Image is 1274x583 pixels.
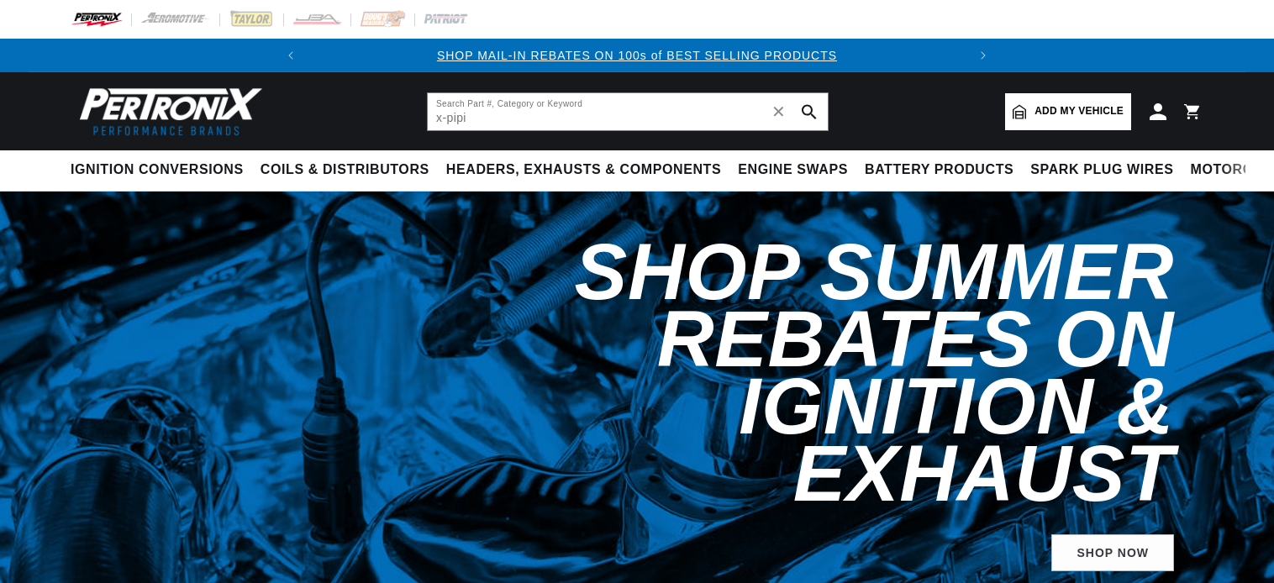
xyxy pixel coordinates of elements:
[71,82,264,140] img: Pertronix
[729,150,856,190] summary: Engine Swaps
[71,161,244,179] span: Ignition Conversions
[1034,103,1124,119] span: Add my vehicle
[966,39,1000,72] button: Translation missing: en.sections.announcements.next_announcement
[1030,161,1173,179] span: Spark Plug Wires
[428,93,828,130] input: Search Part #, Category or Keyword
[438,150,729,190] summary: Headers, Exhausts & Components
[71,150,252,190] summary: Ignition Conversions
[274,39,308,72] button: Translation missing: en.sections.announcements.previous_announcement
[29,39,1245,72] slideshow-component: Translation missing: en.sections.announcements.announcement_bar
[856,150,1022,190] summary: Battery Products
[738,161,848,179] span: Engine Swaps
[791,93,828,130] button: search button
[1022,150,1182,190] summary: Spark Plug Wires
[455,239,1174,507] h2: Shop Summer Rebates on Ignition & Exhaust
[261,161,429,179] span: Coils & Distributors
[1005,93,1131,130] a: Add my vehicle
[308,46,967,65] div: 1 of 2
[446,161,721,179] span: Headers, Exhausts & Components
[1051,534,1174,572] a: Shop Now
[437,49,837,62] a: SHOP MAIL-IN REBATES ON 100s of BEST SELLING PRODUCTS
[308,46,967,65] div: Announcement
[252,150,438,190] summary: Coils & Distributors
[865,161,1013,179] span: Battery Products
